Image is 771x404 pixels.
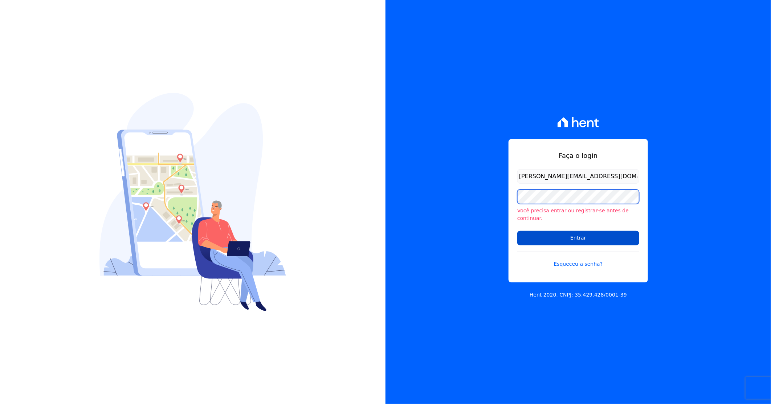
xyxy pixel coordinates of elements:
[517,251,639,268] a: Esqueceu a senha?
[517,231,639,245] input: Entrar
[530,291,627,299] p: Hent 2020. CNPJ: 35.429.428/0001-39
[517,207,639,222] li: Você precisa entrar ou registrar-se antes de continuar.
[517,151,639,160] h1: Faça o login
[99,93,286,311] img: Login
[517,169,639,184] input: Email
